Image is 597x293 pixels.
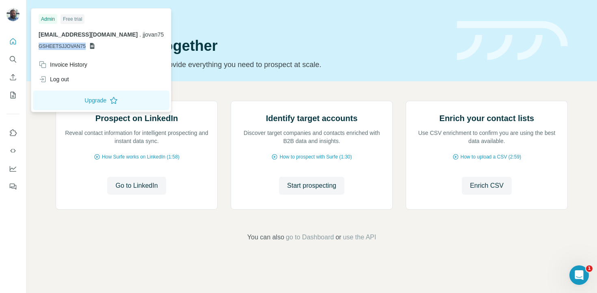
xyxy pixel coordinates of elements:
[6,52,19,67] button: Search
[287,181,336,191] span: Start prospecting
[39,14,57,24] div: Admin
[462,177,512,195] button: Enrich CSV
[107,177,166,195] button: Go to LinkedIn
[64,129,209,145] p: Reveal contact information for intelligent prospecting and instant data sync.
[61,14,84,24] div: Free trial
[6,143,19,158] button: Use Surfe API
[39,43,86,50] span: GSHEETSJJOVAN75
[569,265,589,285] iframe: Intercom live chat
[343,232,376,242] button: use the API
[461,153,521,161] span: How to upload a CSV (2:59)
[56,59,447,70] p: Pick your starting point and we’ll provide everything you need to prospect at scale.
[95,113,178,124] h2: Prospect on LinkedIn
[6,179,19,194] button: Feedback
[6,88,19,102] button: My lists
[247,232,284,242] span: You can also
[6,34,19,49] button: Quick start
[39,75,69,83] div: Log out
[586,265,593,272] span: 1
[139,31,141,38] span: .
[279,153,352,161] span: How to prospect with Surfe (1:30)
[279,177,344,195] button: Start prospecting
[56,38,447,54] h1: Let’s prospect together
[143,31,164,38] span: jjovan75
[439,113,534,124] h2: Enrich your contact lists
[6,126,19,140] button: Use Surfe on LinkedIn
[335,232,341,242] span: or
[239,129,384,145] p: Discover target companies and contacts enriched with B2B data and insights.
[56,15,447,23] div: Quick start
[414,129,559,145] p: Use CSV enrichment to confirm you are using the best data available.
[102,153,180,161] span: How Surfe works on LinkedIn (1:58)
[6,70,19,85] button: Enrich CSV
[39,31,138,38] span: [EMAIL_ADDRESS][DOMAIN_NAME]
[39,61,87,69] div: Invoice History
[266,113,358,124] h2: Identify target accounts
[457,21,568,61] img: banner
[33,91,169,110] button: Upgrade
[115,181,158,191] span: Go to LinkedIn
[6,8,19,21] img: Avatar
[286,232,334,242] button: go to Dashboard
[6,161,19,176] button: Dashboard
[470,181,504,191] span: Enrich CSV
